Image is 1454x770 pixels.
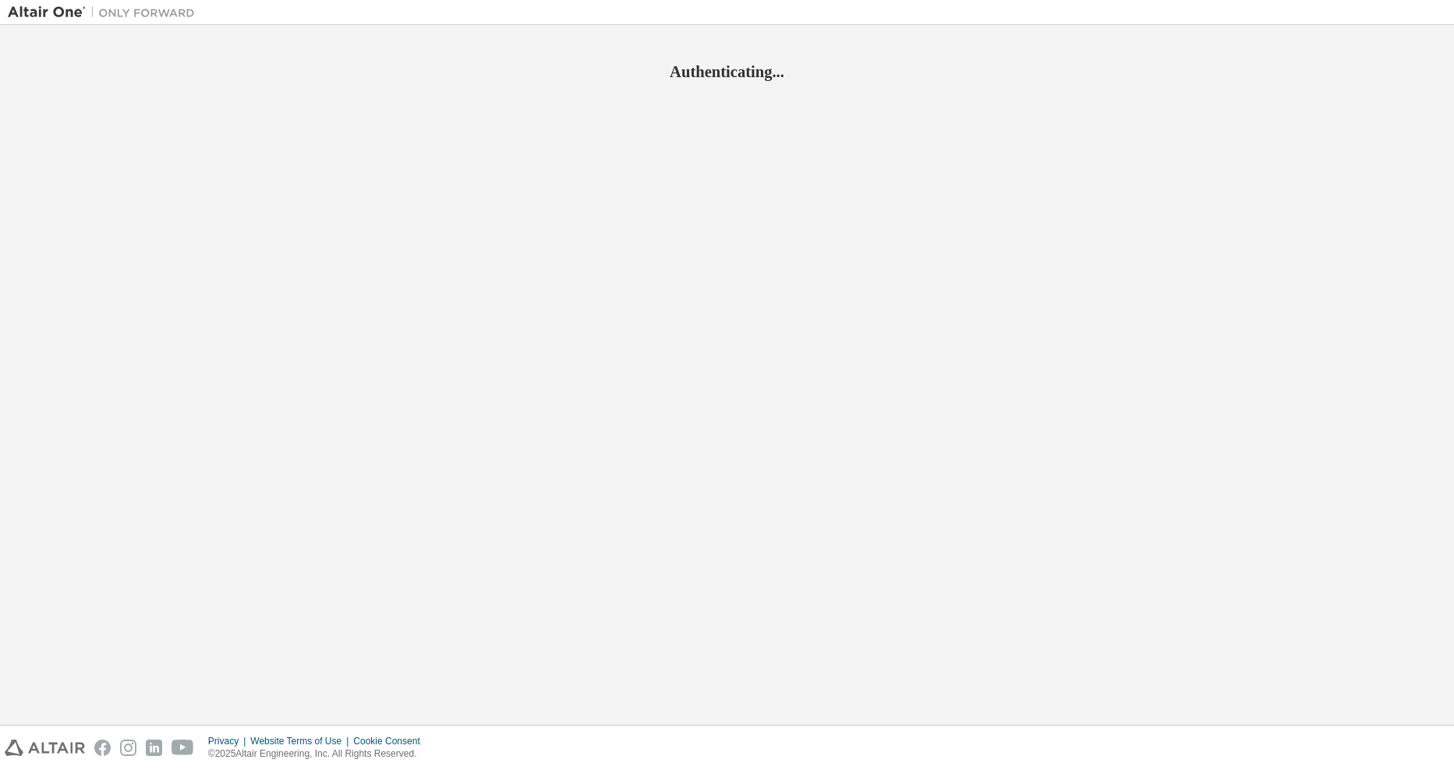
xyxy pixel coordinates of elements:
div: Privacy [208,735,250,747]
div: Cookie Consent [353,735,429,747]
img: linkedin.svg [146,740,162,756]
img: youtube.svg [172,740,194,756]
div: Website Terms of Use [250,735,353,747]
img: facebook.svg [94,740,111,756]
h2: Authenticating... [8,62,1446,82]
img: altair_logo.svg [5,740,85,756]
img: Altair One [8,5,203,20]
img: instagram.svg [120,740,136,756]
p: © 2025 Altair Engineering, Inc. All Rights Reserved. [208,747,430,761]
